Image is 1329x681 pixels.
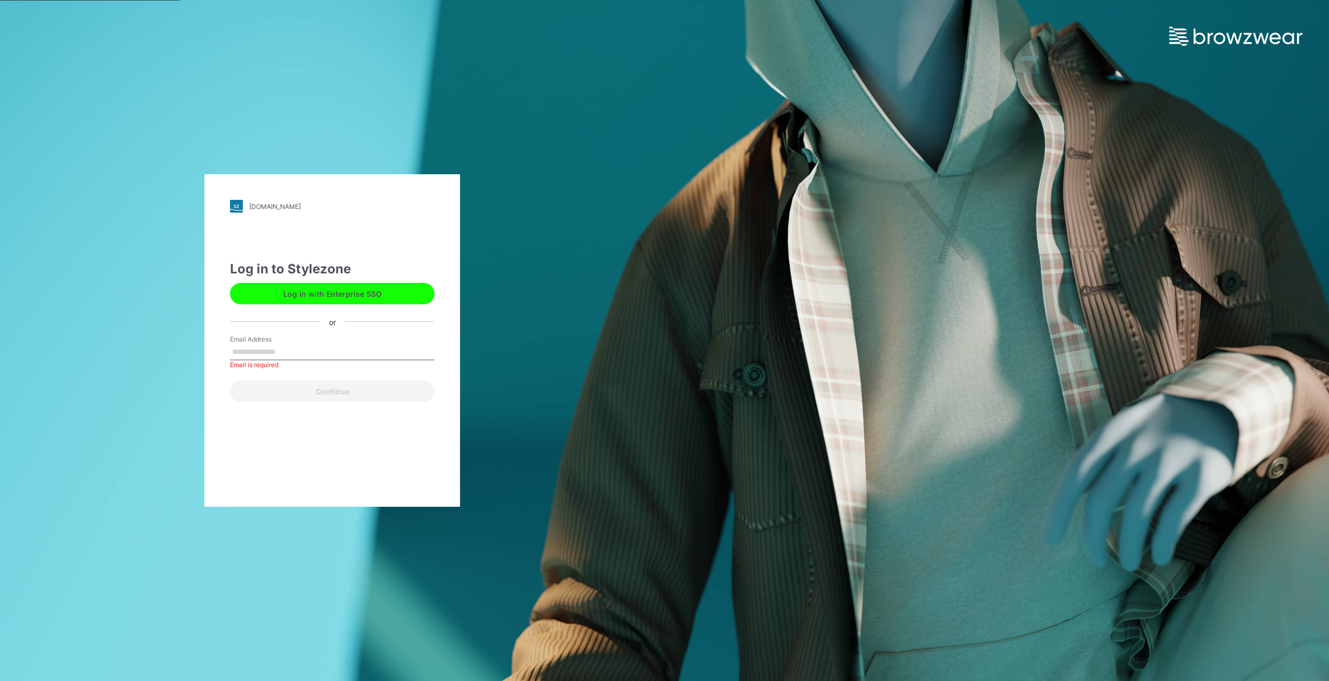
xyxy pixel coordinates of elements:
[230,283,434,304] button: Log in with Enterprise SSO
[230,260,434,279] div: Log in to Stylezone
[230,200,243,213] img: stylezone-logo.562084cfcfab977791bfbf7441f1a819.svg
[230,200,434,213] a: [DOMAIN_NAME]
[249,202,301,210] div: [DOMAIN_NAME]
[321,316,344,327] div: or
[230,360,434,370] div: Email is required
[230,335,305,344] label: Email Address
[1169,27,1302,46] img: browzwear-logo.e42bd6dac1945053ebaf764b6aa21510.svg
